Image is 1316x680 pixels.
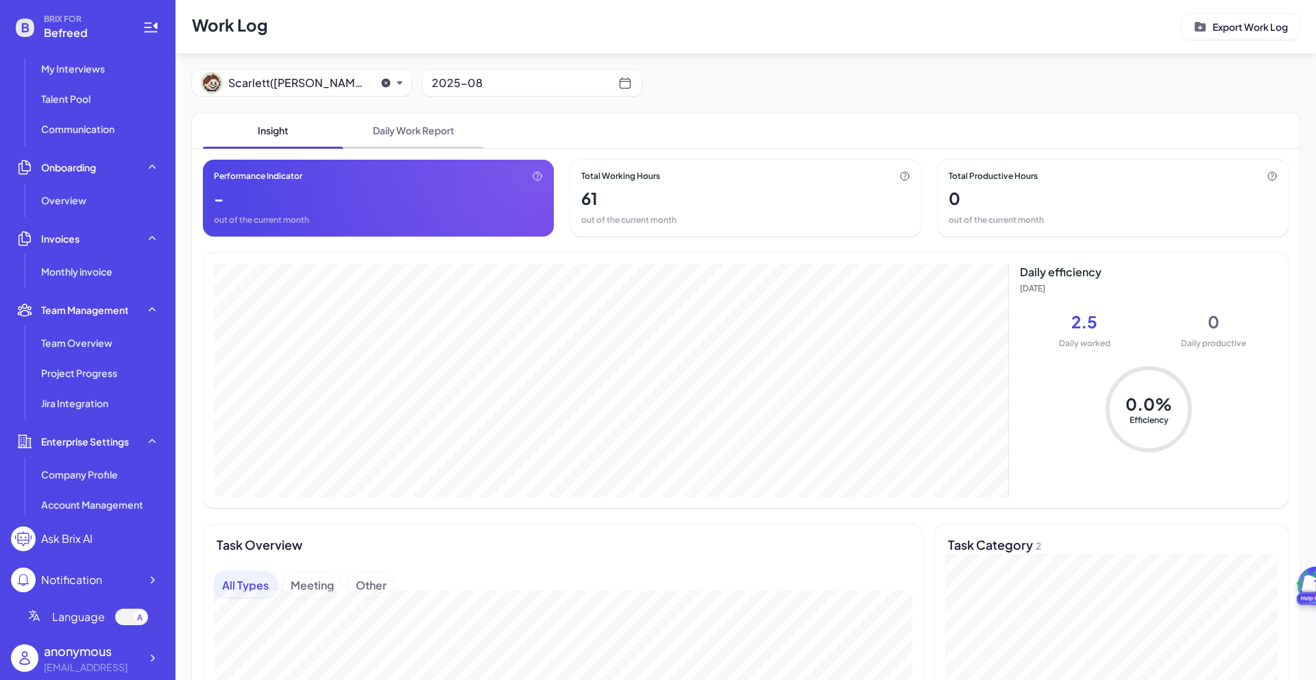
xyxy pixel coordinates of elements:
[44,14,126,25] span: BRIX FOR
[949,187,960,209] div: 0
[1213,20,1288,34] p: Export Work Log
[1020,338,1149,349] div: Daily worked
[1125,393,1172,415] div: 0.0 %
[1020,264,1278,280] div: Daily efficiency
[1182,14,1300,40] button: Export Work Log
[41,498,143,511] span: Account Management
[41,160,96,174] span: Onboarding
[41,62,105,75] span: My Interviews
[1036,539,1041,552] span: 2
[948,535,1264,554] div: Task Category
[41,193,86,207] span: Overview
[11,644,38,672] img: user_logo.png
[201,72,375,94] button: Scarlett([PERSON_NAME]
[203,112,343,148] span: Insight
[949,215,1278,226] div: out of the current month
[44,660,140,675] div: Jisongliu@befreed.ai
[1149,338,1278,349] div: Daily productive
[217,535,899,554] div: Task Overview
[41,435,129,448] span: Enterprise Settings
[41,303,129,317] span: Team Management
[214,187,223,209] div: -
[1020,311,1149,332] div: 2.5
[41,336,112,350] span: Team Overview
[52,609,105,625] span: Language
[41,572,102,588] div: Notification
[581,215,910,226] div: out of the current month
[41,122,114,136] span: Communication
[41,232,80,245] span: Invoices
[581,171,660,182] span: Total Working Hours
[1149,311,1278,332] div: 0
[432,73,618,93] div: 2025-08
[214,572,277,598] div: All Types
[949,171,1038,182] span: Total Productive Hours
[201,72,223,94] img: 10.png
[1020,283,1278,294] div: [DATE]
[348,572,395,598] div: Other
[343,112,484,148] span: Daily Work Report
[41,531,93,547] div: Ask Brix AI
[41,265,112,278] span: Monthly invoice
[44,25,126,41] span: Befreed
[1125,415,1172,426] div: Efficiency
[44,642,140,660] div: anonymous
[228,75,365,91] span: Scarlett([PERSON_NAME]
[41,467,118,481] span: Company Profile
[214,171,302,182] span: Performance Indicator
[41,92,90,106] span: Talent Pool
[41,366,117,380] span: Project Progress
[41,396,108,410] span: Jira Integration
[581,187,598,209] div: 61
[214,215,543,226] div: out of the current month
[282,572,342,598] div: Meeting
